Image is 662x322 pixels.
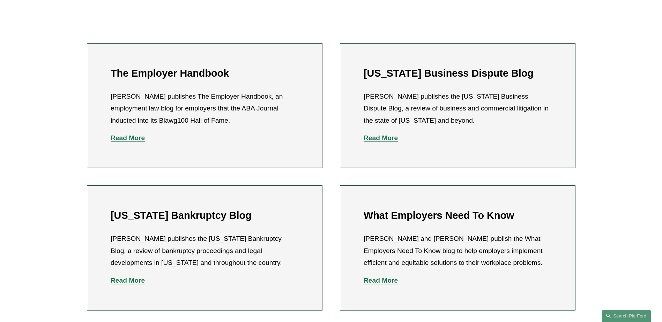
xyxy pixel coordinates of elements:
p: [PERSON_NAME] publishes the [US_STATE] Bankruptcy Blog, a review of bankruptcy proceedings and le... [111,233,298,269]
h2: [US_STATE] Bankruptcy Blog [111,209,298,222]
a: Search this site [602,310,651,322]
h2: [US_STATE] Business Dispute Blog [364,67,551,79]
a: Read More [364,277,398,284]
a: Read More [111,134,145,141]
h2: The Employer Handbook [111,67,298,79]
p: [PERSON_NAME] publishes the [US_STATE] Business Dispute Blog, a review of business and commercial... [364,91,551,127]
p: [PERSON_NAME] publishes The Employer Handbook, an employment law blog for employers that the ABA ... [111,91,298,127]
a: Read More [111,277,145,284]
a: Read More [364,134,398,141]
p: [PERSON_NAME] and [PERSON_NAME] publish the What Employers Need To Know blog to help employers im... [364,233,551,269]
h2: What Employers Need To Know [364,209,551,222]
